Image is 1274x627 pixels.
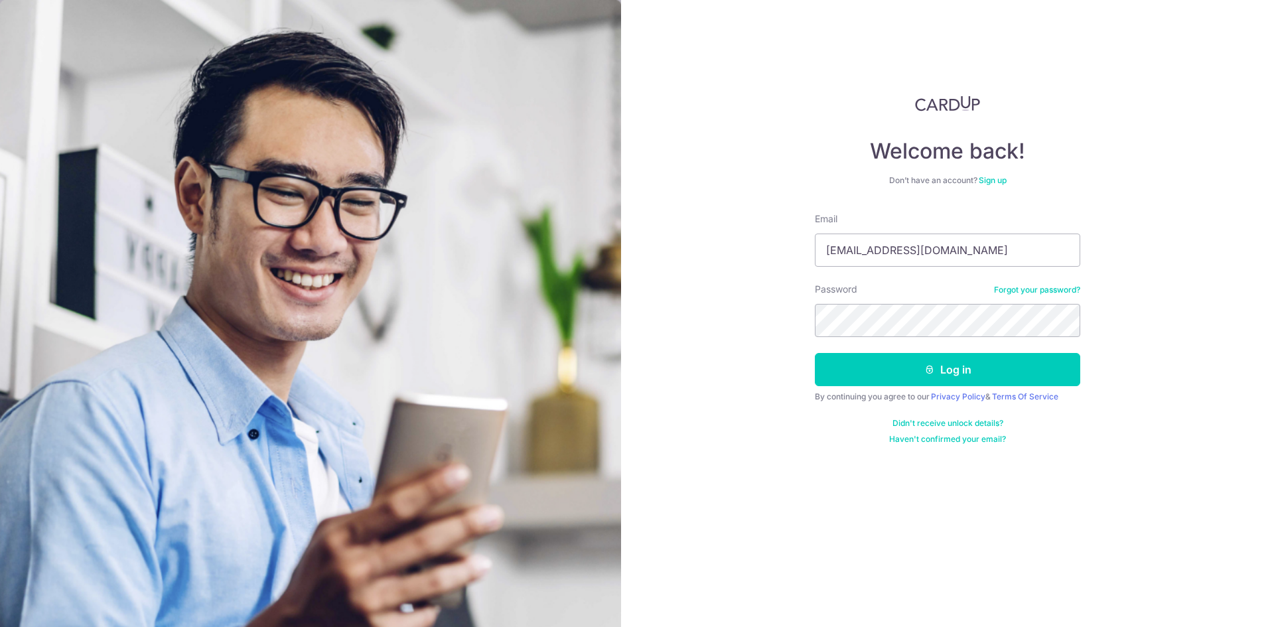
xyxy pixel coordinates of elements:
img: CardUp Logo [915,96,980,111]
a: Haven't confirmed your email? [889,434,1006,445]
label: Password [815,283,857,296]
a: Sign up [979,175,1007,185]
input: Enter your Email [815,234,1080,267]
div: By continuing you agree to our & [815,391,1080,402]
button: Log in [815,353,1080,386]
label: Email [815,212,837,226]
a: Forgot your password? [994,285,1080,295]
h4: Welcome back! [815,138,1080,165]
a: Didn't receive unlock details? [892,418,1003,429]
a: Terms Of Service [992,391,1058,401]
a: Privacy Policy [931,391,985,401]
div: Don’t have an account? [815,175,1080,186]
